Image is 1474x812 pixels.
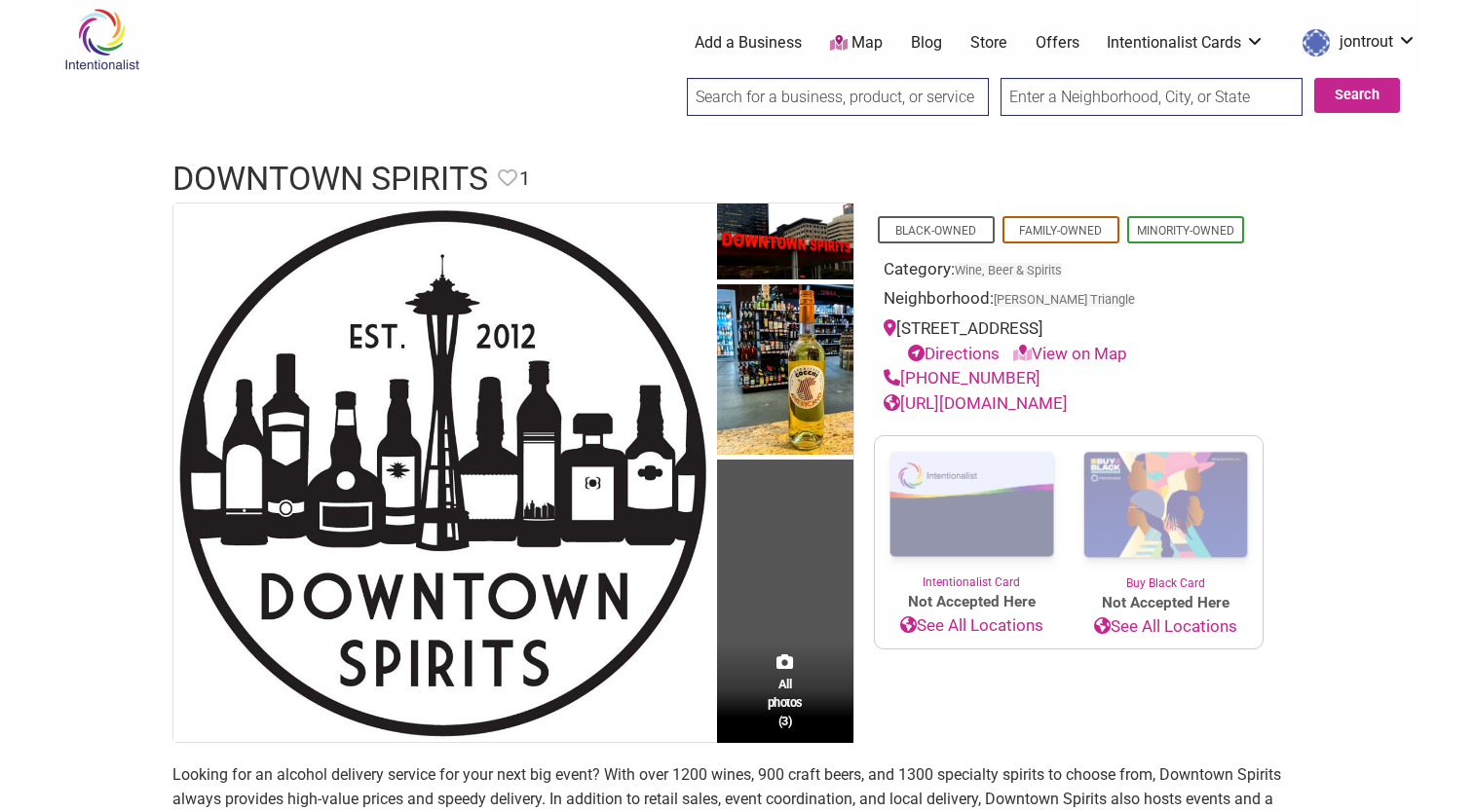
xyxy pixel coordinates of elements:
[172,156,488,203] h1: Downtown Spirits
[1107,32,1265,54] a: Intentionalist Cards
[970,32,1007,54] a: Store
[1137,224,1234,238] a: Minority-Owned
[994,294,1135,307] span: [PERSON_NAME] Triangle
[687,78,989,116] input: Search for a business, product, or service
[1069,592,1263,614] span: Not Accepted Here
[1013,344,1127,363] a: View on Map
[1019,224,1102,238] a: Family-Owned
[498,168,517,188] i: Favorite
[875,591,1069,613] span: Not Accepted Here
[955,263,1062,277] a: Wine, Beer & Spirits
[884,368,1040,388] a: [PHONE_NUMBER]
[1069,436,1263,592] a: Buy Black Card
[875,436,1069,591] a: Intentionalist Card
[519,164,530,194] span: 1
[908,344,1000,363] a: Directions
[1001,78,1303,116] input: Enter a Neighborhood, City, or State
[884,316,1254,366] div: [STREET_ADDRESS]
[884,286,1254,316] div: Neighborhood:
[884,257,1254,287] div: Category:
[875,613,1069,639] a: See All Locations
[768,675,803,730] span: All photos (3)
[1036,32,1079,54] a: Offers
[884,393,1068,413] a: [URL][DOMAIN_NAME]
[1293,25,1417,60] a: jontrout
[56,8,148,71] img: Intentionalist
[1069,614,1263,640] a: See All Locations
[1069,436,1263,574] img: Buy Black Card
[911,32,942,54] a: Blog
[1314,78,1400,113] button: Search
[895,224,976,238] a: Black-Owned
[695,32,802,54] a: Add a Business
[830,32,883,55] a: Map
[875,436,1069,573] img: Intentionalist Card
